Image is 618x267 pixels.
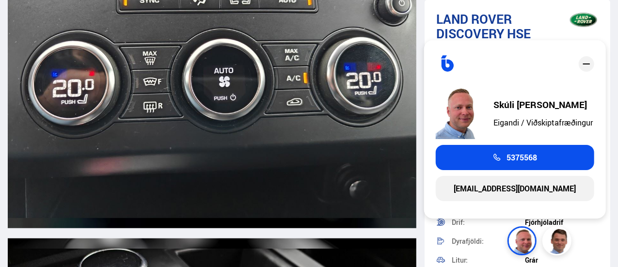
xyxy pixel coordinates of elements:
span: Land Rover [436,10,512,28]
span: 5375568 [507,153,537,162]
img: siFngHWaQ9KaOqBr.png [509,228,538,257]
button: Opna LiveChat spjallviðmót [8,4,37,33]
img: FbJEzSuNWCJXmdc-.webp [544,228,573,257]
div: Grár [525,256,599,264]
div: Litur: [452,257,525,264]
div: Dyrafjöldi: [452,238,525,245]
div: close [579,56,594,72]
a: [EMAIL_ADDRESS][DOMAIN_NAME] [436,176,594,201]
div: Skúli [PERSON_NAME] [494,100,593,110]
img: brand logo [564,5,603,35]
div: Drif: [452,219,525,226]
a: 5375568 [436,145,594,170]
div: Fjórhjóladrif [525,219,599,226]
div: Eigandi / Viðskiptafræðingur [494,118,593,127]
img: siFngHWaQ9KaOqBr.png [436,85,484,139]
span: Discovery HSE [436,25,531,42]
